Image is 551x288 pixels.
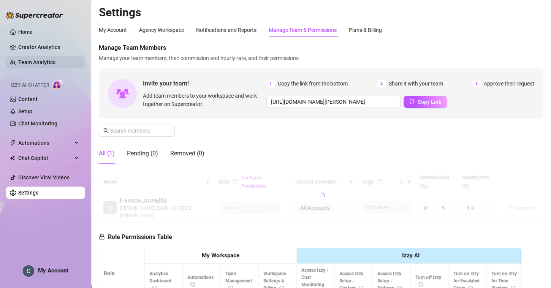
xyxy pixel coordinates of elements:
span: info-circle [190,282,195,286]
span: info-circle [418,282,423,286]
span: copy [409,99,415,104]
h2: Settings [99,5,543,20]
span: Invite your team! [143,79,266,88]
input: Search members [110,127,164,135]
span: thunderbolt [10,140,16,146]
span: Manage Team Members [99,43,543,52]
img: ACg8ocJyMEOZbM_BlXSGbz8kdfqOprGNQeYgOkinqgCZ-oBXeulWPw=s96-c [23,266,34,276]
span: Copy the link from the bottom [278,79,348,88]
h5: Role Permissions Table [99,233,172,242]
button: Copy Link [404,96,447,108]
span: 1 [266,79,275,88]
span: Automations [18,137,72,149]
div: Notifications and Reports [196,26,256,34]
span: Turn off Izzy [415,275,441,287]
span: lock [99,234,105,240]
div: My Account [99,26,127,34]
span: Add team members to your workspace and work together on Supercreator. [143,92,263,108]
a: Team Analytics [18,59,55,65]
span: Approve their request [484,79,534,88]
a: Content [18,96,38,102]
span: Share it with your team [389,79,443,88]
span: loading [316,191,326,202]
img: AI Chatter [52,79,64,90]
span: search [103,128,109,133]
span: Manage your team members, their commission and hourly rate, and their permissions. [99,54,543,62]
img: Chat Copilot [10,155,15,161]
span: Automations [187,275,214,287]
a: Home [18,29,33,35]
a: Settings [18,190,38,196]
a: Setup [18,108,32,114]
div: Removed (0) [170,149,204,158]
span: Chat Copilot [18,152,72,164]
strong: Izzy AI [402,252,420,259]
a: Creator Analytics [18,41,79,53]
span: Izzy AI Chatter [11,82,49,89]
div: All (1) [99,149,115,158]
span: My Account [38,267,68,274]
a: Discover Viral Videos [18,174,70,180]
span: 3 [472,79,481,88]
img: logo-BBDzfeDw.svg [6,11,63,19]
div: Pending (0) [127,149,158,158]
div: Manage Team & Permissions [269,26,337,34]
span: 2 [377,79,386,88]
a: Chat Monitoring [18,120,57,127]
div: Agency Workspace [139,26,184,34]
strong: My Workspace [202,252,239,259]
span: Copy Link [418,99,441,105]
div: Plans & Billing [349,26,382,34]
